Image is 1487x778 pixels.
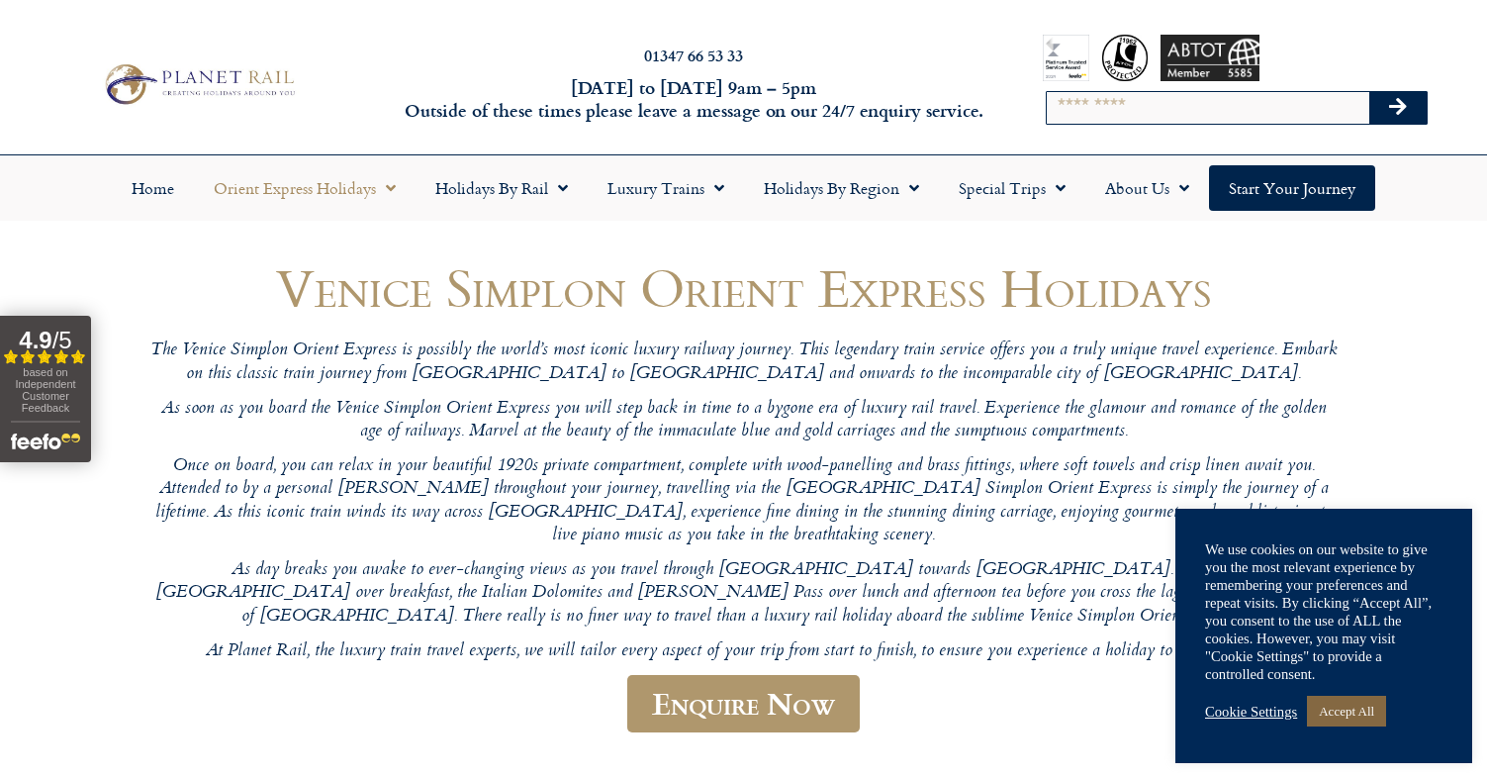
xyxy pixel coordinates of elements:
a: Enquire Now [627,675,860,733]
img: Planet Rail Train Holidays Logo [97,59,301,109]
h1: Venice Simplon Orient Express Holidays [150,258,1338,317]
a: Special Trips [939,165,1085,211]
a: Home [112,165,194,211]
a: 01347 66 53 33 [644,44,743,66]
p: As soon as you board the Venice Simplon Orient Express you will step back in time to a bygone era... [150,398,1338,444]
button: Search [1369,92,1427,124]
a: Accept All [1307,696,1386,727]
a: Orient Express Holidays [194,165,416,211]
a: Start your Journey [1209,165,1375,211]
a: Holidays by Region [744,165,939,211]
p: As day breaks you awake to ever-changing views as you travel through [GEOGRAPHIC_DATA] towards [G... [150,559,1338,629]
p: At Planet Rail, the luxury train travel experts, we will tailor every aspect of your trip from st... [150,640,1338,663]
h6: [DATE] to [DATE] 9am – 5pm Outside of these times please leave a message on our 24/7 enquiry serv... [402,76,986,123]
div: We use cookies on our website to give you the most relevant experience by remembering your prefer... [1205,540,1442,683]
a: Holidays by Rail [416,165,588,211]
a: Luxury Trains [588,165,744,211]
p: The Venice Simplon Orient Express is possibly the world’s most iconic luxury railway journey. Thi... [150,340,1338,386]
p: Once on board, you can relax in your beautiful 1920s private compartment, complete with wood-pane... [150,455,1338,547]
a: About Us [1085,165,1209,211]
a: Cookie Settings [1205,703,1297,721]
nav: Menu [10,165,1477,211]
